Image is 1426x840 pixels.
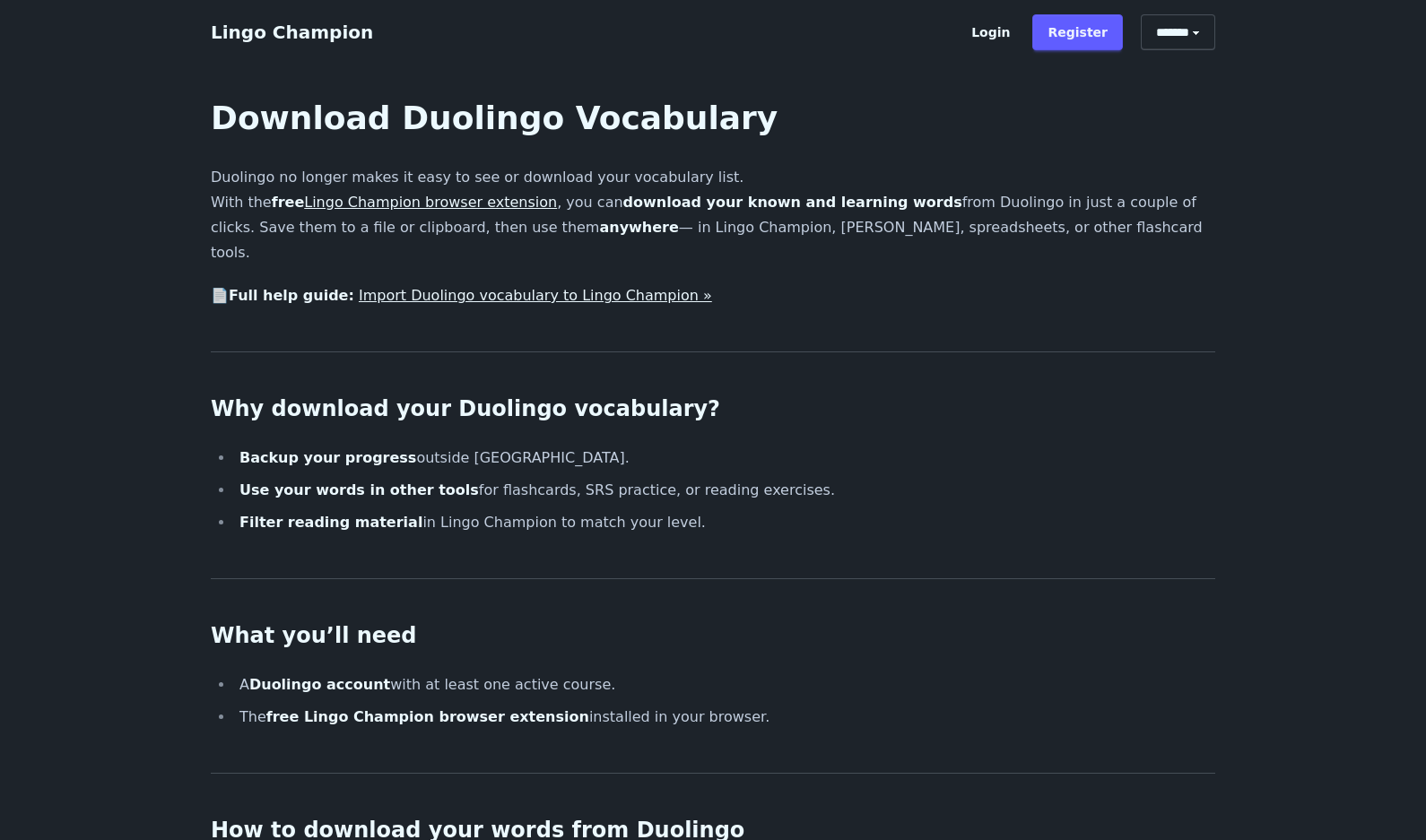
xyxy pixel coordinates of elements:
h1: Download Duolingo Vocabulary [211,100,1215,136]
h2: Why download your Duolingo vocabulary? [211,395,1215,424]
strong: free Lingo Champion browser extension [266,708,589,725]
a: Lingo Champion [211,22,373,43]
li: A with at least one active course. [234,672,1215,697]
strong: Duolingo account [249,676,390,693]
li: in Lingo Champion to match your level. [234,510,1215,535]
p: Duolingo no longer makes it easy to see or download your vocabulary list. With the , you can from... [211,165,1215,265]
p: 📄 [211,283,1215,308]
a: Login [956,14,1025,50]
strong: anywhere [599,219,678,236]
li: outside [GEOGRAPHIC_DATA]. [234,446,1215,471]
strong: Full help guide: [229,287,354,304]
strong: download your known and learning words [623,194,962,211]
h2: What you’ll need [211,622,1215,651]
a: Register [1032,14,1123,50]
li: The installed in your browser. [234,705,1215,730]
a: Import Duolingo vocabulary to Lingo Champion » [359,287,712,304]
strong: Backup your progress [239,449,416,466]
strong: free [272,194,558,211]
strong: Filter reading material [239,514,422,531]
strong: Use your words in other tools [239,481,479,498]
a: Lingo Champion browser extension [304,194,557,211]
li: for flashcards, SRS practice, or reading exercises. [234,478,1215,503]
